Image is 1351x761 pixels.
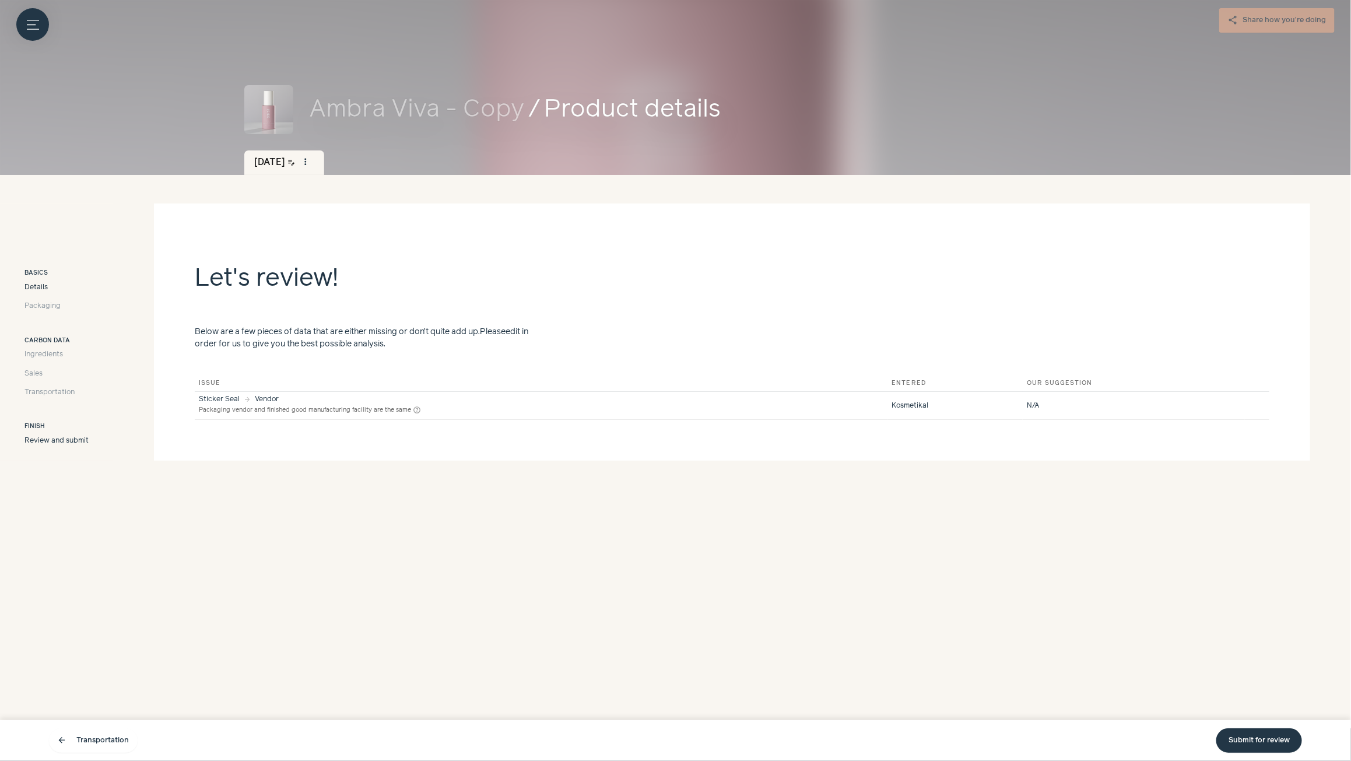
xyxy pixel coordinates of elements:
th: Issue [195,375,888,392]
span: arrow_back [57,736,66,745]
p: Below are a few pieces of data that are either missing or don’t quite add up. Please edit in orde... [195,326,536,350]
span: more_vert [300,157,311,167]
a: Ingredients [24,349,89,360]
span: edit_note [287,159,296,167]
button: more_vert [297,154,314,170]
div: Vendor [255,396,279,403]
a: Submit for review [1216,728,1302,753]
img: Ambra Viva - Copy [244,85,293,134]
a: arrow_back Transportation [49,728,138,753]
div: N/A [1027,401,1241,411]
span: arrow_forward [244,396,251,403]
a: Transportation [24,387,89,398]
span: Packaging [24,301,61,311]
div: Packaging vendor and finished good manufacturing facility are the same [199,405,422,416]
a: Review and submit [24,436,89,446]
h3: Basics [24,269,89,278]
span: Transportation [24,387,75,398]
span: Product details [545,92,1107,128]
button: help_outline [413,405,422,416]
th: Our suggestion [1023,375,1245,392]
a: Details [24,282,89,293]
span: Sales [24,369,43,379]
a: Sales [24,369,89,379]
a: Packaging [24,301,89,311]
div: Sticker Seal [199,396,240,403]
span: / [529,92,541,128]
a: Ambra Viva - Copy [310,92,525,128]
span: Ingredients [24,349,63,360]
h3: Finish [24,422,89,432]
div: [DATE] [244,150,324,175]
td: Kosmetikal [888,392,1023,420]
h3: Carbon data [24,336,89,346]
span: Details [24,282,48,293]
h2: Let's review! [195,261,1269,322]
th: Entered [888,375,1023,392]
